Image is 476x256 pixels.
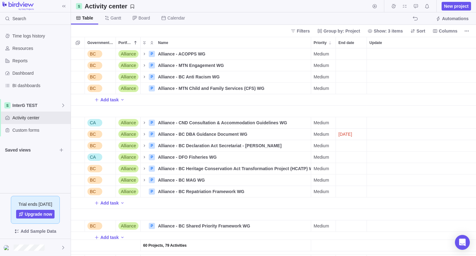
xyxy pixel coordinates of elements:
[314,188,329,195] span: Medium
[121,154,136,160] span: Alliance
[158,74,220,80] span: Alliance - BC Anti Racism WG
[400,5,409,10] a: My assignments
[314,62,329,68] span: Medium
[336,140,367,152] div: End date
[336,174,367,186] div: End date
[158,85,264,91] span: Alliance - MTN Child and Family Services (CFS) WG
[139,15,150,21] span: Board
[311,83,336,94] div: Medium
[311,106,336,117] div: Priority
[85,240,116,251] div: Government Level
[90,85,96,91] span: BC
[156,129,311,140] div: Alliance - BC DBA Guidance Document WG
[365,27,405,35] span: Show: 3 items
[85,152,116,163] div: CA
[111,15,121,21] span: Gantt
[336,209,367,220] div: End date
[336,60,367,71] div: End date
[4,245,11,250] img: Show
[156,37,311,48] div: Name
[90,166,96,172] span: BC
[85,106,116,117] div: Government Level
[116,71,140,82] div: Alliance
[311,117,336,129] div: Priority
[85,60,116,71] div: Government Level
[314,51,329,57] span: Medium
[12,33,68,39] span: Time logs history
[85,140,116,151] div: BC
[90,131,96,137] span: BC
[311,152,336,163] div: Medium
[433,14,471,23] span: Automations
[118,40,132,46] span: Portfolio
[156,48,311,60] div: Alliance - ACOPPS WG
[90,74,96,80] span: BC
[90,154,96,160] span: CA
[12,58,68,64] span: Reports
[121,223,136,229] span: Alliance
[167,15,185,21] span: Calendar
[314,40,327,46] span: Priority
[116,163,141,174] div: Portfolio
[141,163,311,174] div: Name
[336,186,367,197] div: End date
[311,117,336,128] div: Medium
[116,140,140,151] div: Alliance
[314,223,329,229] span: Medium
[311,220,336,232] div: Priority
[121,166,136,172] span: Alliance
[336,129,367,140] div: End date
[141,140,311,152] div: Name
[141,83,311,94] div: Name
[82,15,93,21] span: Table
[12,45,68,51] span: Resources
[85,140,116,152] div: Government Level
[94,199,119,207] span: Add task
[455,235,470,250] div: Open Intercom Messenger
[158,166,311,172] span: Alliance - BC Heritage Conservation Act Transformation Project (HCATP) WG
[311,140,336,151] div: Medium
[85,129,116,140] div: BC
[121,85,136,91] span: Alliance
[314,177,329,183] span: Medium
[141,240,311,251] div: 60 Projects, 79 Activities
[158,62,224,68] span: Alliance - MTN Engagement WG
[5,147,57,153] span: Saved views
[141,209,311,220] div: Name
[149,62,155,68] div: P
[121,51,136,57] span: Alliance
[149,154,155,160] div: P
[311,129,336,140] div: Priority
[311,186,336,197] div: Medium
[90,62,96,68] span: BC
[141,186,311,197] div: Name
[338,131,352,137] span: [DATE]
[314,74,329,80] span: Medium
[141,129,311,140] div: Name
[85,163,116,174] div: Government Level
[12,127,68,133] span: Custom forms
[336,83,367,94] div: End date
[314,166,329,172] span: Medium
[311,48,336,60] div: Medium
[141,152,311,163] div: Name
[297,28,310,34] span: Filters
[314,143,329,149] span: Medium
[156,83,311,94] div: Alliance - MTN Child and Family Services (CFS) WG
[121,177,136,183] span: Alliance
[311,71,336,82] div: Medium
[85,163,116,174] div: BC
[121,62,136,68] span: Alliance
[156,140,311,151] div: Alliance - BC Declaration Act Secretariat - DAS WG
[90,143,96,149] span: BC
[141,38,148,47] span: Expand
[158,120,287,126] span: Alliance - CND Consultation & Accommodation Guidelines WG
[311,240,336,251] div: Priority
[12,102,61,108] span: InterG TEST
[311,174,336,186] div: Medium
[85,186,116,197] div: Government Level
[412,5,420,10] a: Approval requests
[71,48,476,256] div: grid
[121,131,136,137] span: Alliance
[116,129,141,140] div: Portfolio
